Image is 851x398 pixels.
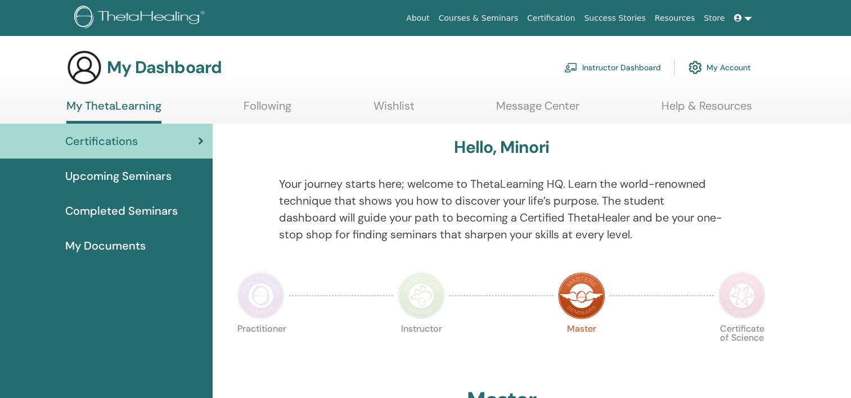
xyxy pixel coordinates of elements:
p: Master [558,324,605,372]
p: Your journey starts here; welcome to ThetaLearning HQ. Learn the world-renowned technique that sh... [279,175,724,243]
a: Certification [523,8,579,29]
a: Resources [650,8,700,29]
a: Wishlist [373,99,415,121]
span: Upcoming Seminars [65,168,172,184]
a: My Account [688,55,751,80]
img: Practitioner [237,272,285,319]
img: Certificate of Science [718,272,766,319]
h3: Hello, Minori [454,137,549,157]
span: My Documents [65,237,146,254]
img: cog.svg [688,58,702,77]
img: generic-user-icon.jpg [66,49,102,85]
a: About [402,8,434,29]
a: Store [700,8,730,29]
img: chalkboard-teacher.svg [564,62,578,73]
p: Certificate of Science [718,324,766,372]
a: My ThetaLearning [66,99,161,124]
img: logo.png [74,6,209,31]
span: Completed Seminars [65,202,178,219]
a: Courses & Seminars [434,8,523,29]
h3: My Dashboard [107,57,222,78]
img: Master [558,272,605,319]
a: Success Stories [580,8,650,29]
p: Instructor [398,324,445,372]
img: Instructor [398,272,445,319]
a: Message Center [496,99,579,121]
a: Following [244,99,291,121]
a: Help & Resources [661,99,752,121]
p: Practitioner [237,324,285,372]
a: Instructor Dashboard [564,55,661,80]
span: Certifications [65,133,138,150]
